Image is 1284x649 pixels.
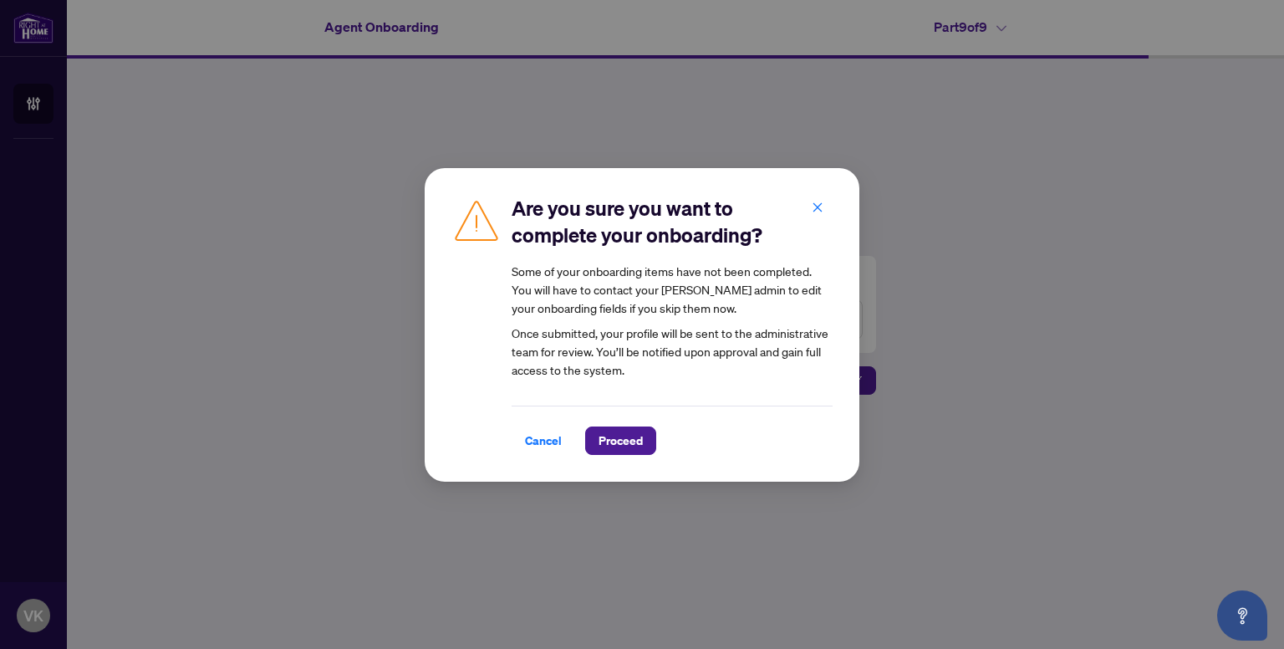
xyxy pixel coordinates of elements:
span: Cancel [525,427,562,454]
img: Caution Icon [451,195,502,245]
div: Some of your onboarding items have not been completed. You will have to contact your [PERSON_NAME... [512,262,833,317]
span: close [812,201,823,212]
h2: Are you sure you want to complete your onboarding? [512,195,833,248]
article: Once submitted, your profile will be sent to the administrative team for review. You’ll be notifi... [512,262,833,379]
span: Proceed [599,427,643,454]
button: Open asap [1217,590,1267,641]
button: Cancel [512,427,575,455]
button: Proceed [585,427,656,455]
